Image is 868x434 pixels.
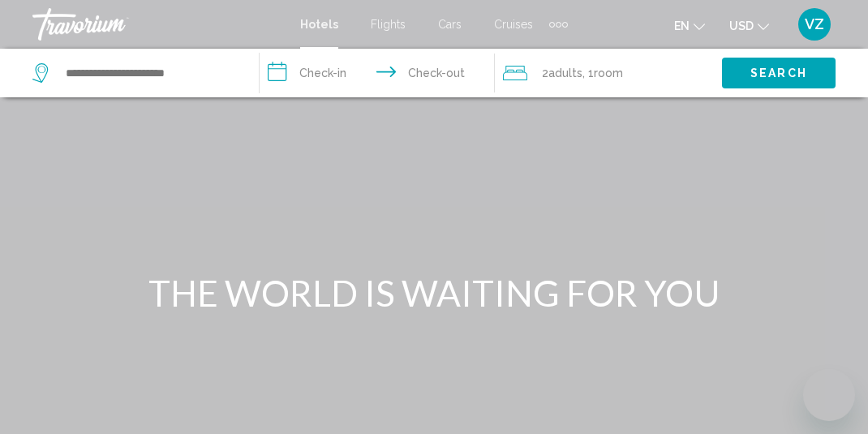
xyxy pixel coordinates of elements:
[371,18,406,31] a: Flights
[542,62,582,84] span: 2
[549,11,568,37] button: Extra navigation items
[729,14,769,37] button: Change currency
[594,67,623,79] span: Room
[300,18,338,31] a: Hotels
[793,7,836,41] button: User Menu
[674,19,690,32] span: en
[674,14,705,37] button: Change language
[750,67,807,80] span: Search
[260,49,495,97] button: Check in and out dates
[548,67,582,79] span: Adults
[805,16,824,32] span: VZ
[803,369,855,421] iframe: Button to launch messaging window
[722,58,836,88] button: Search
[582,62,623,84] span: , 1
[494,18,533,31] a: Cruises
[729,19,754,32] span: USD
[130,272,738,314] h1: THE WORLD IS WAITING FOR YOU
[495,49,722,97] button: Travelers: 2 adults, 0 children
[32,8,284,41] a: Travorium
[438,18,462,31] a: Cars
